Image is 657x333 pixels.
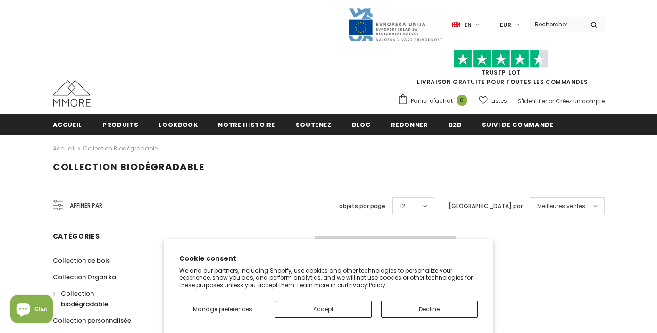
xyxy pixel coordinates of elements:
[53,160,204,174] span: Collection biodégradable
[556,97,605,105] a: Créez un compte
[482,114,554,135] a: Suivi de commande
[158,114,198,135] a: Lookbook
[381,301,478,318] button: Decline
[102,114,138,135] a: Produits
[452,21,460,29] img: i-lang-1.png
[83,144,158,152] a: Collection biodégradable
[348,20,442,28] a: Javni Razpis
[398,54,605,86] span: LIVRAISON GRATUITE POUR TOUTES LES COMMANDES
[53,256,110,265] span: Collection de bois
[491,96,507,106] span: Listes
[218,120,275,129] span: Notre histoire
[179,301,266,318] button: Manage preferences
[53,273,116,282] span: Collection Organika
[398,94,472,108] a: Panier d'achat 0
[53,269,116,285] a: Collection Organika
[400,201,405,211] span: 12
[449,201,523,211] label: [GEOGRAPHIC_DATA] par
[537,201,585,211] span: Meilleures ventes
[158,120,198,129] span: Lookbook
[61,289,108,308] span: Collection biodégradable
[53,120,83,129] span: Accueil
[482,68,521,76] a: TrustPilot
[391,120,428,129] span: Redonner
[193,305,252,313] span: Manage preferences
[218,114,275,135] a: Notre histoire
[479,92,507,109] a: Listes
[549,97,554,105] span: or
[449,114,462,135] a: B2B
[529,17,583,31] input: Search Site
[464,20,472,30] span: en
[411,96,453,106] span: Panier d'achat
[339,201,385,211] label: objets par page
[348,8,442,42] img: Javni Razpis
[457,95,467,106] span: 0
[102,120,138,129] span: Produits
[391,114,428,135] a: Redonner
[352,114,371,135] a: Blog
[70,200,102,211] span: Affiner par
[179,267,478,289] p: We and our partners, including Shopify, use cookies and other technologies to personalize your ex...
[53,316,131,325] span: Collection personnalisée
[296,114,332,135] a: soutenez
[53,232,100,241] span: Catégories
[53,312,131,329] a: Collection personnalisée
[518,97,547,105] a: S'identifier
[53,252,110,269] a: Collection de bois
[53,80,91,107] img: Cas MMORE
[500,20,511,30] span: EUR
[482,120,554,129] span: Suivi de commande
[53,143,74,154] a: Accueil
[8,295,56,325] inbox-online-store-chat: Shopify online store chat
[296,120,332,129] span: soutenez
[449,120,462,129] span: B2B
[275,301,372,318] button: Accept
[454,50,548,68] img: Faites confiance aux étoiles pilotes
[179,254,478,264] h2: Cookie consent
[352,120,371,129] span: Blog
[347,281,385,289] a: Privacy Policy
[53,285,141,312] a: Collection biodégradable
[53,114,83,135] a: Accueil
